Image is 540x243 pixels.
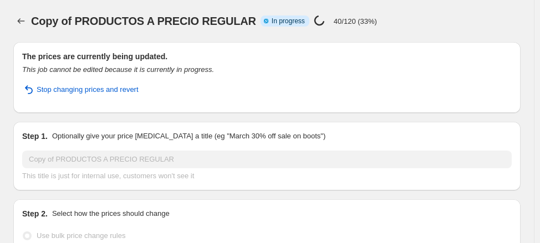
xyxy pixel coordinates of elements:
[22,151,512,168] input: 30% off holiday sale
[37,84,139,95] span: Stop changing prices and revert
[334,17,377,25] p: 40/120 (33%)
[22,65,214,74] i: This job cannot be edited because it is currently in progress.
[22,208,48,219] h2: Step 2.
[22,172,194,180] span: This title is just for internal use, customers won't see it
[22,51,512,62] h2: The prices are currently being updated.
[52,131,325,142] p: Optionally give your price [MEDICAL_DATA] a title (eg "March 30% off sale on boots")
[52,208,170,219] p: Select how the prices should change
[37,231,125,240] span: Use bulk price change rules
[31,15,256,27] span: Copy of PRODUCTOS A PRECIO REGULAR
[272,17,305,25] span: In progress
[22,131,48,142] h2: Step 1.
[13,13,29,29] button: Price change jobs
[16,81,145,99] button: Stop changing prices and revert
